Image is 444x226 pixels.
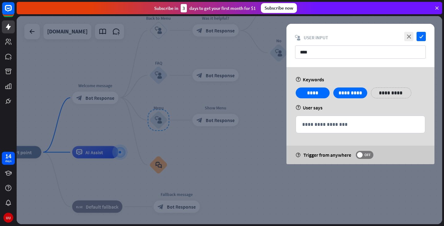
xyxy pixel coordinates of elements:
i: help [296,153,300,157]
span: Trigger from anywhere [303,152,351,158]
i: check [417,32,426,41]
div: UU [3,213,13,223]
i: block_user_input [295,35,301,41]
span: User Input [304,35,328,41]
button: Open LiveChat chat widget [5,2,23,21]
div: 14 [5,153,11,159]
div: days [5,159,11,163]
i: help [296,105,301,110]
div: User says [296,104,425,111]
div: Subscribe now [261,3,297,13]
i: close [404,32,413,41]
div: Subscribe in days to get your first month for $1 [154,4,256,12]
a: 14 days [2,152,15,165]
div: Keywords [296,76,425,83]
div: 3 [181,4,187,12]
i: help [296,77,301,82]
span: OFF [363,152,372,157]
